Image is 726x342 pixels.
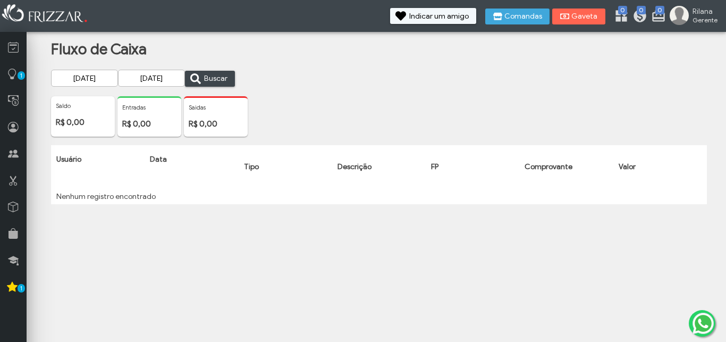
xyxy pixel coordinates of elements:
[431,162,438,171] span: FP
[332,145,426,189] th: Descrição
[56,102,110,110] p: Saldo
[614,9,624,26] a: 0
[485,9,550,24] button: Comandas
[670,6,721,27] a: Rilana Gerente
[618,6,627,14] span: 0
[118,70,185,87] input: Data Final
[122,104,176,111] p: Entradas
[51,40,226,59] h1: Fluxo de Caixa
[204,71,227,87] span: Buscar
[519,145,613,189] th: Comprovante
[239,145,332,189] th: Tipo
[189,119,243,129] p: R$ 0,00
[409,13,469,20] span: Indicar um amigo
[632,9,643,26] a: 0
[426,145,519,189] th: FP
[56,118,110,127] p: R$ 0,00
[145,145,238,189] th: Data
[504,13,542,20] span: Comandas
[51,189,707,204] td: Nenhum registro encontrado
[18,284,25,293] span: 1
[56,155,81,164] span: Usuário
[185,71,235,87] button: Buscar
[690,311,716,336] img: whatsapp.png
[655,6,664,14] span: 0
[122,119,176,129] p: R$ 0,00
[651,9,662,26] a: 0
[552,9,605,24] button: Gaveta
[571,13,598,20] span: Gaveta
[693,7,717,16] span: Rilana
[637,6,646,14] span: 0
[613,145,707,189] th: Valor
[18,71,25,80] span: 1
[337,162,372,171] span: Descrição
[51,70,118,87] input: Data Inicial
[150,155,167,164] span: Data
[51,145,145,189] th: Usuário
[525,162,572,171] span: Comprovante
[693,16,717,24] span: Gerente
[189,104,243,111] p: Saidas
[619,162,636,171] span: Valor
[390,8,476,24] button: Indicar um amigo
[244,162,259,171] span: Tipo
